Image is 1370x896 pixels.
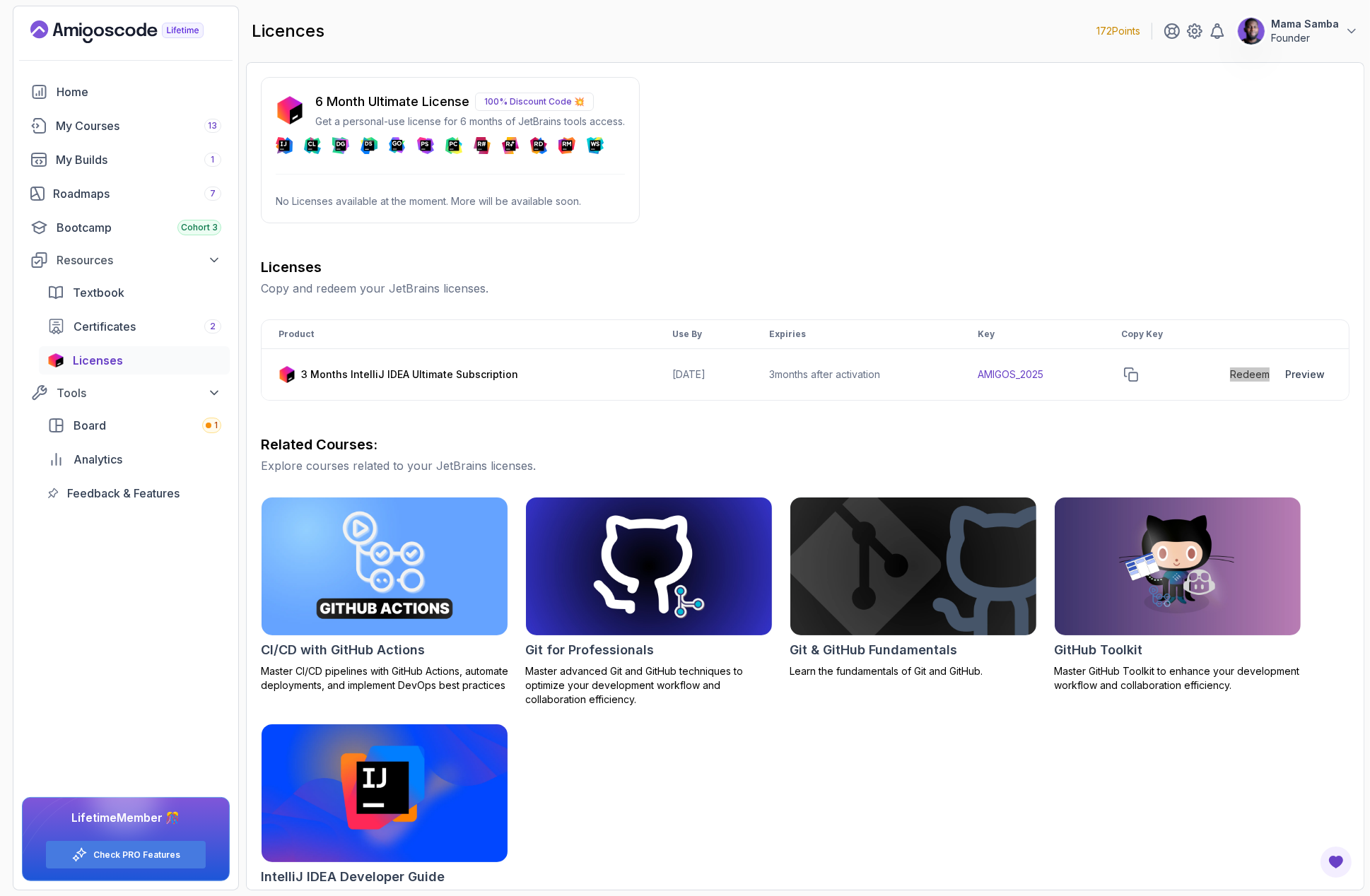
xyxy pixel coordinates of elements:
[315,114,625,129] p: Get a personal-use license for 6 months of JetBrains tools access.
[261,280,1349,297] p: Copy and redeem your JetBrains licenses.
[1230,367,1270,382] a: Redeem
[67,485,180,502] span: Feedback & Features
[252,20,324,42] h2: licences
[57,384,221,401] div: Tools
[261,664,508,692] p: Master CI/CD pipelines with GitHub Actions, automate deployments, and implement DevOps best pract...
[73,284,124,301] span: Textbook
[47,353,64,367] img: jetbrains icon
[210,321,216,332] span: 2
[39,479,230,507] a: feedback
[262,320,655,349] th: Product
[39,411,230,440] a: board
[1319,845,1353,879] button: Open Feedback Button
[752,349,961,401] td: 3 months after activation
[276,194,625,208] p: No Licenses available at the moment. More will be available soon.
[262,497,508,635] img: CI/CD with GitHub Actions card
[261,457,1349,474] p: Explore courses related to your JetBrains licenses.
[39,445,230,473] a: analytics
[790,497,1036,635] img: Git & GitHub Fundamentals card
[22,146,230,174] a: builds
[214,420,218,431] span: 1
[752,320,961,349] th: Expiries
[39,278,230,307] a: textbook
[790,497,1037,678] a: Git & GitHub Fundamentals cardGit & GitHub FundamentalsLearn the fundamentals of Git and GitHub.
[315,92,469,112] p: 6 Month Ultimate License
[790,640,957,660] h2: Git & GitHub Fundamentals
[22,112,230,140] a: courses
[74,318,136,335] span: Certificates
[22,213,230,242] a: bootcamp
[39,346,230,375] a: licenses
[1271,17,1339,31] p: Mama Samba
[475,93,594,111] p: 100% Discount Code 💥
[1054,497,1301,692] a: GitHub Toolkit cardGitHub ToolkitMaster GitHub Toolkit to enhance your development workflow and c...
[56,151,221,168] div: My Builds
[1238,18,1265,45] img: user profile image
[210,188,216,199] span: 7
[53,185,221,202] div: Roadmaps
[525,640,654,660] h2: Git for Professionals
[57,83,221,100] div: Home
[261,640,425,660] h2: CI/CD with GitHub Actions
[961,349,1104,401] td: AMIGOS_2025
[45,840,206,869] button: Check PRO Features
[1096,24,1140,38] p: 172 Points
[74,417,106,434] span: Board
[261,497,508,692] a: CI/CD with GitHub Actions cardCI/CD with GitHub ActionsMaster CI/CD pipelines with GitHub Actions...
[1054,664,1301,692] p: Master GitHub Toolkit to enhance your development workflow and collaboration efficiency.
[262,724,508,862] img: IntelliJ IDEA Developer Guide card
[22,247,230,273] button: Resources
[93,849,180,861] a: Check PRO Features
[1054,640,1142,660] h2: GitHub Toolkit
[261,867,445,887] h2: IntelliJ IDEA Developer Guide
[1121,365,1141,384] button: copy-button
[73,352,123,369] span: Licenses
[301,367,518,382] p: 3 Months IntelliJ IDEA Ultimate Subscription
[790,664,1037,678] p: Learn the fundamentals of Git and GitHub.
[209,120,218,131] span: 13
[261,435,1349,454] h3: Related Courses:
[30,20,236,43] a: Landing page
[655,349,752,401] td: [DATE]
[74,451,122,468] span: Analytics
[1271,31,1339,45] p: Founder
[22,78,230,106] a: home
[1285,367,1325,382] div: Preview
[1104,320,1213,349] th: Copy Key
[1055,497,1301,635] img: GitHub Toolkit card
[276,96,304,124] img: jetbrains icon
[22,380,230,406] button: Tools
[526,497,772,635] img: Git for Professionals card
[261,257,1349,277] h3: Licenses
[1278,360,1332,389] button: Preview
[1237,17,1359,45] button: user profile imageMama SambaFounder
[961,320,1104,349] th: Key
[39,312,230,341] a: certificates
[211,154,215,165] span: 1
[56,117,221,134] div: My Courses
[57,252,221,269] div: Resources
[57,219,221,236] div: Bootcamp
[279,366,295,383] img: jetbrains icon
[655,320,752,349] th: Use By
[22,179,230,208] a: roadmaps
[525,497,773,707] a: Git for Professionals cardGit for ProfessionalsMaster advanced Git and GitHub techniques to optim...
[181,222,218,233] span: Cohort 3
[525,664,773,707] p: Master advanced Git and GitHub techniques to optimize your development workflow and collaboration...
